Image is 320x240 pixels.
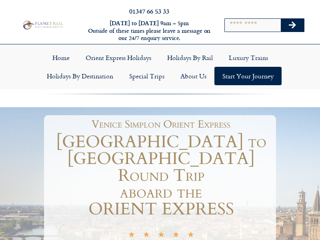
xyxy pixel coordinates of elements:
[129,6,169,16] a: 01347 66 53 33
[128,232,135,240] i: ★
[44,48,78,67] a: Home
[221,48,276,67] a: Luxury Trains
[78,48,159,67] a: Orient Express Holidays
[187,232,194,240] i: ★
[172,67,214,85] a: About Us
[128,231,194,240] div: 5/5
[4,48,316,85] nav: Menu
[39,67,121,85] a: Holidays by Destination
[87,20,211,42] h6: [DATE] to [DATE] 9am – 5pm Outside of these times please leave a message on our 24/7 enquiry serv...
[172,232,180,240] i: ★
[121,67,172,85] a: Special Trips
[143,232,150,240] i: ★
[50,119,272,130] h1: Venice Simplon Orient Express
[158,232,165,240] i: ★
[46,134,276,218] h1: [GEOGRAPHIC_DATA] to [GEOGRAPHIC_DATA] Round Trip aboard the ORIENT EXPRESS
[214,67,282,85] a: Start your Journey
[159,48,221,67] a: Holidays by Rail
[21,20,64,30] img: Planet Rail Train Holidays Logo
[281,19,304,32] button: Search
